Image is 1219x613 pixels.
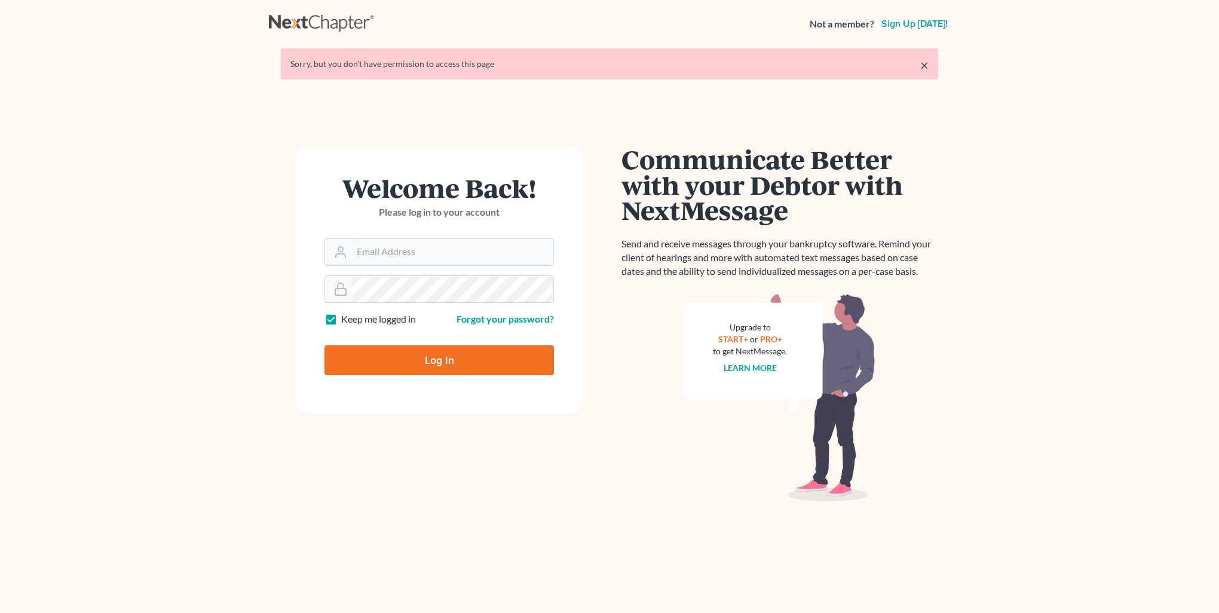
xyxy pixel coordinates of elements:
[879,19,950,29] a: Sign up [DATE]!
[324,206,554,219] p: Please log in to your account
[750,334,758,344] span: or
[713,345,787,357] div: to get NextMessage.
[352,239,553,265] input: Email Address
[621,146,938,223] h1: Communicate Better with your Debtor with NextMessage
[324,175,554,201] h1: Welcome Back!
[324,345,554,375] input: Log In
[760,334,782,344] a: PRO+
[718,334,748,344] a: START+
[920,58,929,72] a: ×
[457,313,554,324] a: Forgot your password?
[684,293,875,502] img: nextmessage_bg-59042aed3d76b12b5cd301f8e5b87938c9018125f34e5fa2b7a6b67550977c72.svg
[621,237,938,278] p: Send and receive messages through your bankruptcy software. Remind your client of hearings and mo...
[810,17,874,31] strong: Not a member?
[713,321,787,333] div: Upgrade to
[341,312,416,326] label: Keep me logged in
[290,58,929,70] div: Sorry, but you don't have permission to access this page
[724,363,777,373] a: Learn more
